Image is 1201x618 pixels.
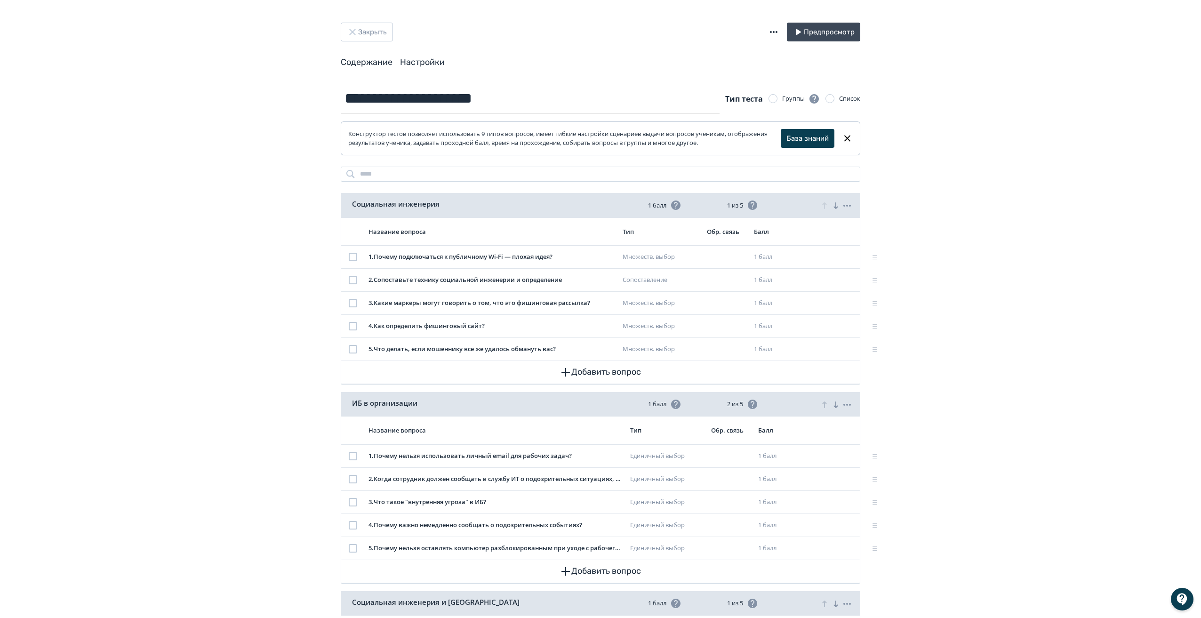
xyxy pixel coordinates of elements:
[754,345,789,354] div: 1 балл
[400,57,445,67] a: Настройки
[348,129,781,148] div: Конструктор тестов позволяет использовать 9 типов вопросов, имеет гибкие настройки сценариев выда...
[758,426,793,434] div: Балл
[758,451,793,461] div: 1 балл
[623,298,699,308] div: Множеств. выбор
[623,345,699,354] div: Множеств. выбор
[839,94,860,104] div: Список
[758,474,793,484] div: 1 балл
[368,345,615,354] div: 5 . Что делать, если мошеннику все же удалось обмануть вас?
[352,398,417,409] span: ИБ в организации
[368,275,615,285] div: 2 . Сопоставьте технику социальной инженерии и определение
[368,426,623,434] div: Название вопроса
[368,321,615,331] div: 4 . Как определить фишинговый сайт?
[782,93,820,104] div: Группы
[623,252,699,262] div: Множеств. выбор
[623,227,699,236] div: Тип
[368,252,615,262] div: 1 . Почему подключаться к публичному Wi-Fi — плохая идея?
[758,498,793,507] div: 1 балл
[707,227,746,236] div: Обр. связь
[754,275,789,285] div: 1 балл
[648,598,681,609] span: 1 балл
[630,498,704,507] div: Единичный выбор
[711,426,751,434] div: Обр. связь
[630,426,704,434] div: Тип
[727,200,758,211] span: 1 из 5
[781,129,834,148] button: База знаний
[787,23,860,41] button: Предпросмотр
[352,597,520,608] span: Социальная инженерия и [GEOGRAPHIC_DATA]
[368,451,623,461] div: 1 . Почему нельзя использовать личный email для рабочих задач?
[754,227,789,236] div: Балл
[630,544,704,553] div: Единичный выбор
[368,227,615,236] div: Название вопроса
[368,298,615,308] div: 3 . Какие маркеры могут говорить о том, что это фишинговая рассылка?
[368,521,623,530] div: 4 . Почему важно немедленно сообщать о подозрительных событиях?
[630,521,704,530] div: Единичный выбор
[727,399,758,410] span: 2 из 5
[758,521,793,530] div: 1 балл
[368,544,623,553] div: 5 . Почему нельзя оставлять компьютер разблокированным при уходе с рабочего места?
[341,57,392,67] a: Содержание
[754,321,789,331] div: 1 балл
[754,252,789,262] div: 1 балл
[368,474,623,484] div: 2 . Когда сотрудник должен сообщать в службу ИТ о подозрительных ситуациях, связанных с информаци...
[786,133,829,144] a: База знаний
[623,321,699,331] div: Множеств. выбор
[349,560,852,583] button: Добавить вопрос
[341,23,393,41] button: Закрыть
[648,399,681,410] span: 1 балл
[623,275,699,285] div: Сопоставление
[630,474,704,484] div: Единичный выбор
[630,451,704,461] div: Единичный выбор
[725,94,763,104] span: Тип теста
[648,200,681,211] span: 1 балл
[727,598,758,609] span: 1 из 5
[368,498,623,507] div: 3 . Что такое "внутренняя угроза" в ИБ?
[758,544,793,553] div: 1 балл
[754,298,789,308] div: 1 балл
[352,199,440,209] span: Социальная инженерия
[349,361,852,384] button: Добавить вопрос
